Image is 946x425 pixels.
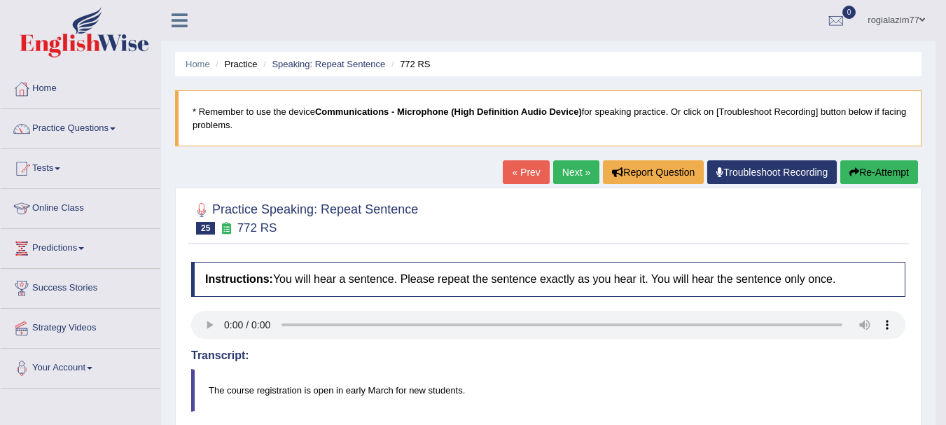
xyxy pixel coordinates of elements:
a: Home [1,69,160,104]
span: 25 [196,222,215,235]
span: 0 [842,6,856,19]
a: Troubleshoot Recording [707,160,837,184]
a: Home [186,59,210,69]
h2: Practice Speaking: Repeat Sentence [191,200,418,235]
a: « Prev [503,160,549,184]
a: Next » [553,160,599,184]
small: Exam occurring question [218,222,233,235]
a: Practice Questions [1,109,160,144]
small: 772 RS [237,221,277,235]
a: Strategy Videos [1,309,160,344]
li: 772 RS [388,57,431,71]
h4: Transcript: [191,349,905,362]
a: Speaking: Repeat Sentence [272,59,385,69]
button: Report Question [603,160,704,184]
a: Your Account [1,349,160,384]
blockquote: The course registration is open in early March for new students. [191,369,905,412]
blockquote: * Remember to use the device for speaking practice. Or click on [Troubleshoot Recording] button b... [175,90,921,146]
h4: You will hear a sentence. Please repeat the sentence exactly as you hear it. You will hear the se... [191,262,905,297]
b: Instructions: [205,273,273,285]
a: Success Stories [1,269,160,304]
li: Practice [212,57,257,71]
button: Re-Attempt [840,160,918,184]
b: Communications - Microphone (High Definition Audio Device) [315,106,582,117]
a: Tests [1,149,160,184]
a: Online Class [1,189,160,224]
a: Predictions [1,229,160,264]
